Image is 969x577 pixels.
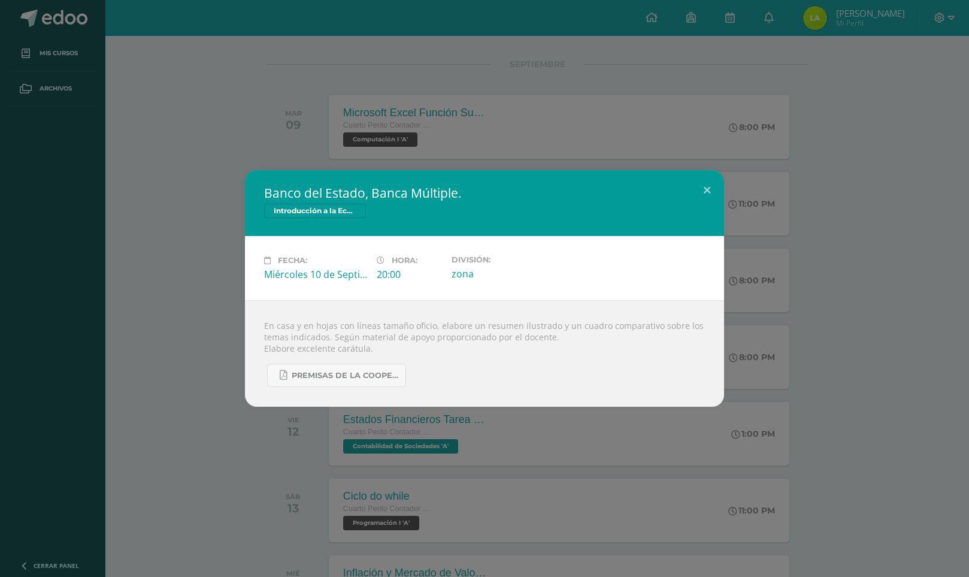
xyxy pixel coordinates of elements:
[292,371,399,380] span: PREMISAS DE LA COOPERACION SOCIAL.pdf
[452,255,555,264] label: División:
[264,204,366,218] span: Introducción a la Economía
[452,267,555,280] div: zona
[690,170,724,211] button: Close (Esc)
[392,256,417,265] span: Hora:
[264,268,367,281] div: Miércoles 10 de Septiembre
[245,300,724,407] div: En casa y en hojas con líneas tamaño oficio, elabore un resumen ilustrado y un cuadro comparativo...
[278,256,307,265] span: Fecha:
[377,268,442,281] div: 20:00
[267,364,406,387] a: PREMISAS DE LA COOPERACION SOCIAL.pdf
[264,185,705,201] h2: Banco del Estado, Banca Múltiple.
